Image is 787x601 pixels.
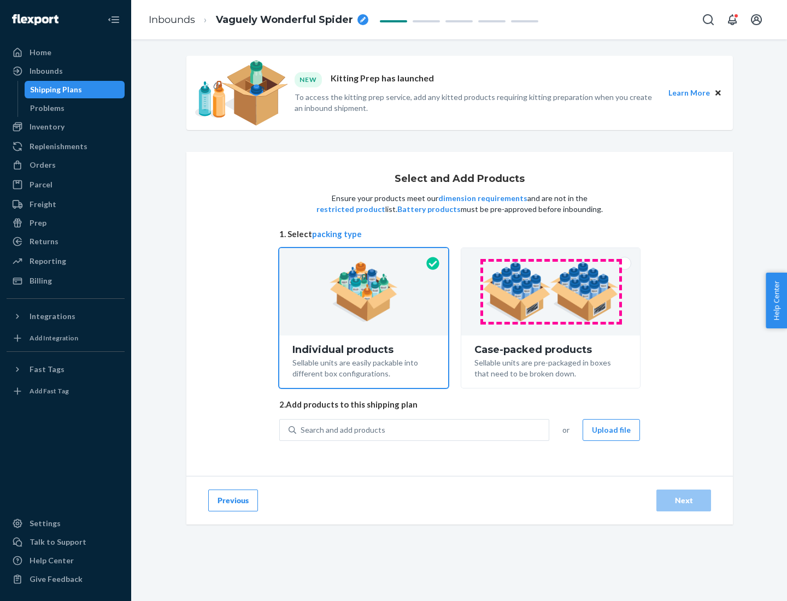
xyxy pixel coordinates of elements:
button: Give Feedback [7,570,125,588]
span: 1. Select [279,228,640,240]
span: 2. Add products to this shipping plan [279,399,640,410]
button: Help Center [766,273,787,328]
h1: Select and Add Products [395,174,525,185]
span: Vaguely Wonderful Spider [216,13,353,27]
div: Home [30,47,51,58]
a: Settings [7,515,125,532]
div: Search and add products [301,425,385,435]
div: Give Feedback [30,574,83,585]
p: Kitting Prep has launched [331,72,434,87]
div: Billing [30,275,52,286]
p: Ensure your products meet our and are not in the list. must be pre-approved before inbounding. [315,193,604,215]
button: Open Search Box [697,9,719,31]
a: Orders [7,156,125,174]
img: Flexport logo [12,14,58,25]
div: Shipping Plans [30,84,82,95]
button: Battery products [397,204,461,215]
div: Add Fast Tag [30,386,69,396]
div: Problems [30,103,64,114]
ol: breadcrumbs [140,4,377,36]
div: Add Integration [30,333,78,343]
button: Open notifications [721,9,743,31]
a: Reporting [7,252,125,270]
button: Learn More [668,87,710,99]
div: Talk to Support [30,537,86,547]
div: Individual products [292,344,435,355]
div: Reporting [30,256,66,267]
a: Freight [7,196,125,213]
a: Replenishments [7,138,125,155]
div: Freight [30,199,56,210]
div: Integrations [30,311,75,322]
button: restricted product [316,204,385,215]
button: Previous [208,490,258,511]
div: Replenishments [30,141,87,152]
div: Prep [30,217,46,228]
div: NEW [295,72,322,87]
img: case-pack.59cecea509d18c883b923b81aeac6d0b.png [483,262,619,322]
a: Returns [7,233,125,250]
a: Inbounds [149,14,195,26]
a: Parcel [7,176,125,193]
div: Returns [30,236,58,247]
a: Billing [7,272,125,290]
a: Inbounds [7,62,125,80]
button: dimension requirements [438,193,527,204]
a: Talk to Support [7,533,125,551]
button: packing type [312,228,362,240]
div: Fast Tags [30,364,64,375]
button: Open account menu [745,9,767,31]
button: Fast Tags [7,361,125,378]
a: Inventory [7,118,125,135]
div: Settings [30,518,61,529]
a: Prep [7,214,125,232]
a: Add Fast Tag [7,382,125,400]
a: Problems [25,99,125,117]
button: Close Navigation [103,9,125,31]
div: Next [666,495,702,506]
button: Close [712,87,724,99]
div: Sellable units are pre-packaged in boxes that need to be broken down. [474,355,627,379]
div: Help Center [30,555,74,566]
img: individual-pack.facf35554cb0f1810c75b2bd6df2d64e.png [330,262,398,322]
button: Upload file [583,419,640,441]
span: or [562,425,569,435]
div: Inbounds [30,66,63,76]
a: Help Center [7,552,125,569]
p: To access the kitting prep service, add any kitted products requiring kitting preparation when yo... [295,92,659,114]
div: Orders [30,160,56,170]
a: Shipping Plans [25,81,125,98]
a: Home [7,44,125,61]
button: Integrations [7,308,125,325]
div: Sellable units are easily packable into different box configurations. [292,355,435,379]
button: Next [656,490,711,511]
div: Parcel [30,179,52,190]
a: Add Integration [7,329,125,347]
div: Inventory [30,121,64,132]
div: Case-packed products [474,344,627,355]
